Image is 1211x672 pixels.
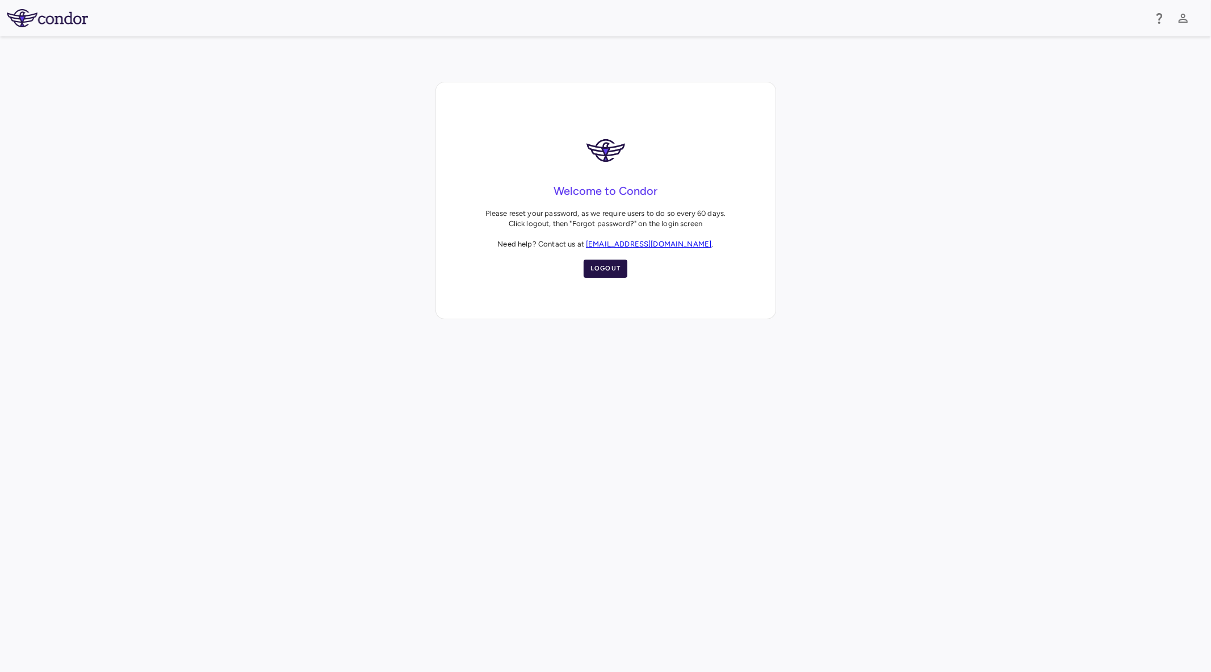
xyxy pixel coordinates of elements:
[485,208,726,249] p: Please reset your password, as we require users to do so every 60 days. Click logout, then "Forgo...
[554,182,657,199] h4: Welcome to Condor
[584,260,628,278] button: Logout
[583,128,628,173] img: logo-DRQAiqc6.png
[586,240,711,248] a: [EMAIL_ADDRESS][DOMAIN_NAME]
[7,9,88,27] img: logo-full-SnFGN8VE.png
